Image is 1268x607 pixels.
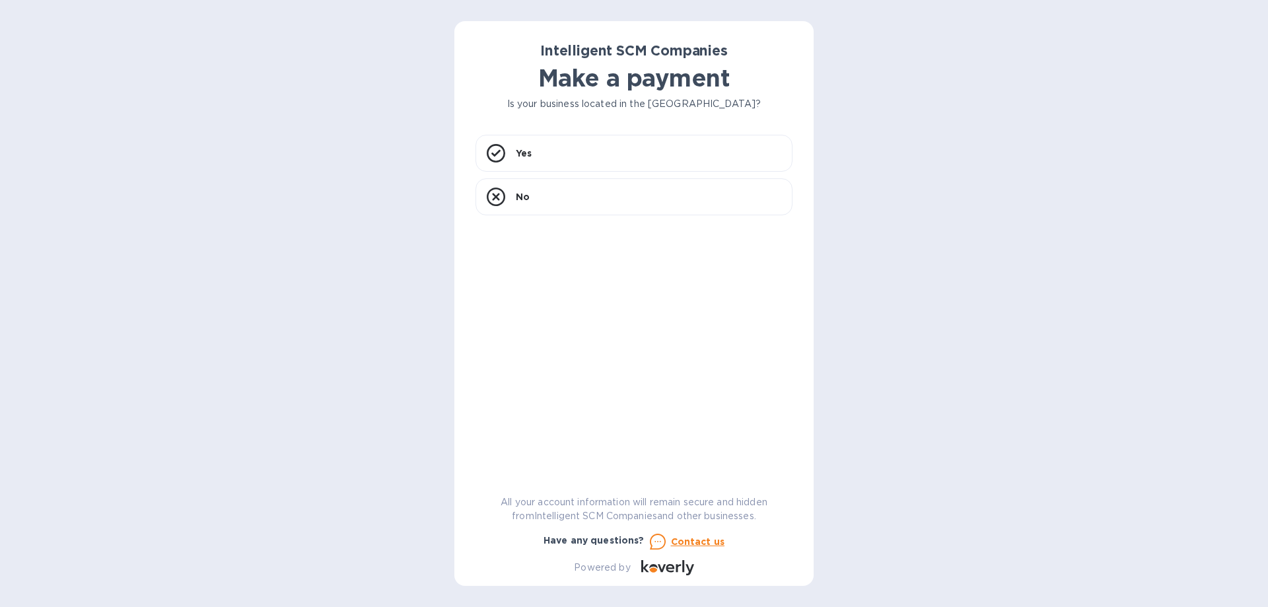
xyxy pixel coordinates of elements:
[574,561,630,575] p: Powered by
[516,147,532,160] p: Yes
[475,495,792,523] p: All your account information will remain secure and hidden from Intelligent SCM Companies and oth...
[544,535,645,546] b: Have any questions?
[475,97,792,111] p: Is your business located in the [GEOGRAPHIC_DATA]?
[475,64,792,92] h1: Make a payment
[516,190,530,203] p: No
[671,536,725,547] u: Contact us
[540,42,728,59] b: Intelligent SCM Companies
